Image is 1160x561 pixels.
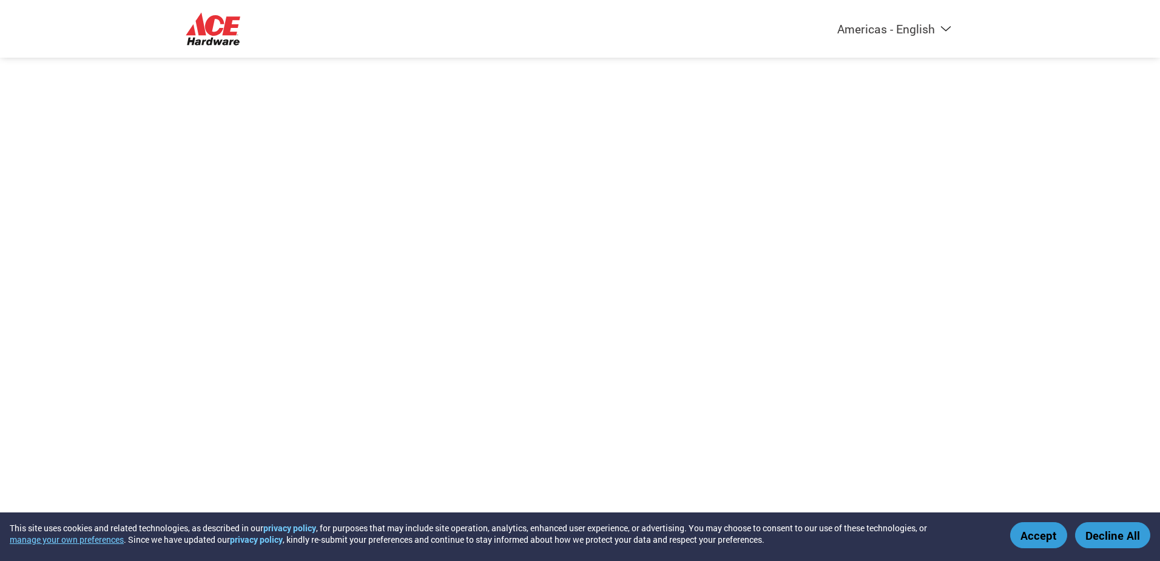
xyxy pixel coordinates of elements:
[10,534,124,545] button: manage your own preferences
[230,534,283,545] a: privacy policy
[263,522,316,534] a: privacy policy
[1010,522,1067,548] button: Accept
[186,12,240,46] img: Ace Hardware
[1075,522,1150,548] button: Decline All
[10,522,993,545] div: This site uses cookies and related technologies, as described in our , for purposes that may incl...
